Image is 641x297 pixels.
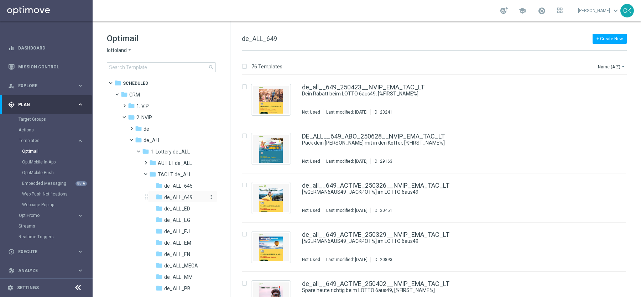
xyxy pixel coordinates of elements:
[136,103,149,109] span: 1. VIP
[302,257,320,262] div: Not Used
[302,90,580,97] a: Dein Rabatt beim LOTTO 6aus49, [%FIRST_NAME%]
[121,91,128,98] i: folder
[302,208,320,213] div: Not Used
[22,178,92,189] div: Embedded Messaging
[142,148,149,155] i: folder
[19,234,74,240] a: Realtime Triggers
[77,82,84,89] i: keyboard_arrow_right
[136,114,152,121] span: 2. NVIP
[323,208,370,213] div: Last modified: [DATE]
[17,286,39,290] a: Settings
[302,281,449,287] a: de_all__649_ACTIVE_250402__NVIP_EMA_TAC_LT
[235,223,640,272] div: Press SPACE to select this row.
[77,212,84,219] i: keyboard_arrow_right
[302,231,449,238] a: de_all__649_ACTIVE_250329__NVIP_EMA_TAC_LT
[8,45,15,51] i: equalizer
[235,173,640,223] div: Press SPACE to select this row.
[18,250,77,254] span: Execute
[19,138,84,144] div: Templates keyboard_arrow_right
[370,257,392,262] div: ID:
[577,5,620,16] a: [PERSON_NAME]keyboard_arrow_down
[8,249,15,255] i: play_circle_outline
[302,182,449,189] a: de_all__649_ACTIVE_250326__NVIP_EMA_TAC_LT
[302,133,445,140] a: DE_ALL__649_ABO_250628__NVIP_EMA_TAC_LT
[77,137,84,144] i: keyboard_arrow_right
[22,167,92,178] div: OptiMobile Push
[302,238,596,245] div: [%GERMAN6AUS49_JACKPOT%] im LOTTO 6aus49
[19,127,74,133] a: Actions
[8,101,15,108] i: gps_fixed
[8,102,84,108] div: gps_fixed Plan keyboard_arrow_right
[22,202,74,208] a: Webpage Pop-up
[19,114,92,125] div: Target Groups
[18,103,77,107] span: Plan
[253,233,289,261] img: 20893.jpeg
[251,63,282,70] p: 76 Templates
[156,182,163,189] i: folder
[164,251,190,257] span: de_ALL_EN
[156,250,163,257] i: folder
[164,262,198,269] span: de_ALL_MEGA
[19,210,92,221] div: OptiPromo
[22,157,92,167] div: OptiMobile In-App
[380,257,392,262] div: 20893
[597,62,627,71] button: Name (A-Z)arrow_drop_down
[620,64,626,69] i: arrow_drop_down
[302,158,320,164] div: Not Used
[19,213,70,218] span: OptiPromo
[302,189,580,196] a: [%GERMAN6AUS49_JACKPOT%] im LOTTO 6aus49
[107,33,216,44] h1: Optimail
[302,84,424,90] a: de_all__649_250423__NVIP_EMA_TAC_LT
[302,238,580,245] a: [%GERMAN6AUS49_JACKPOT%] im LOTTO 6aus49
[107,47,127,54] span: lottoland
[75,181,87,186] div: BETA
[253,184,289,212] img: 20451.jpeg
[302,189,596,196] div: [%GERMAN6AUS49_JACKPOT%] im LOTTO 6aus49
[18,57,84,76] a: Mission Control
[208,64,214,70] span: search
[156,239,163,246] i: folder
[380,109,392,115] div: 23241
[19,139,77,143] div: Templates
[135,136,142,144] i: folder
[302,140,580,146] a: Pack dein [PERSON_NAME] mit in den Koffer, [%FIRST_NAME%]
[22,191,74,197] a: Web Push Notifications
[22,159,74,165] a: OptiMobile In-App
[123,80,148,87] span: Scheduled
[114,79,121,87] i: folder
[149,159,156,166] i: folder
[302,140,596,146] div: Pack dein Glück mit in den Koffer, [%FIRST_NAME%]
[302,287,580,294] a: Spare heute richtig beim LOTTO 6aus49, [%FIRST_NAME%]
[8,38,84,57] div: Dashboard
[8,64,84,70] button: Mission Control
[128,114,135,121] i: folder
[19,213,84,218] button: OptiPromo keyboard_arrow_right
[22,146,92,157] div: Optimail
[144,137,161,144] span: de_ALL
[242,35,277,42] span: de_ALL_649
[8,83,84,89] button: person_search Explore keyboard_arrow_right
[158,160,192,166] span: AUT LT de_ALL
[156,228,163,235] i: folder
[22,148,74,154] a: Optimail
[19,221,92,231] div: Streams
[18,269,77,273] span: Analyze
[19,213,77,218] div: OptiPromo
[235,75,640,124] div: Press SPACE to select this row.
[77,248,84,255] i: keyboard_arrow_right
[158,171,192,178] span: TAC LT de_ALL
[380,158,392,164] div: 29163
[107,62,216,72] input: Search Template
[8,268,84,273] button: track_changes Analyze keyboard_arrow_right
[380,208,392,213] div: 20451
[151,148,190,155] span: 1. Lottery de_ALL
[8,249,84,255] button: play_circle_outline Execute keyboard_arrow_right
[208,194,214,200] i: more_vert
[164,285,191,292] span: de_ALL_PB
[22,181,74,186] a: Embedded Messaging
[370,158,392,164] div: ID:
